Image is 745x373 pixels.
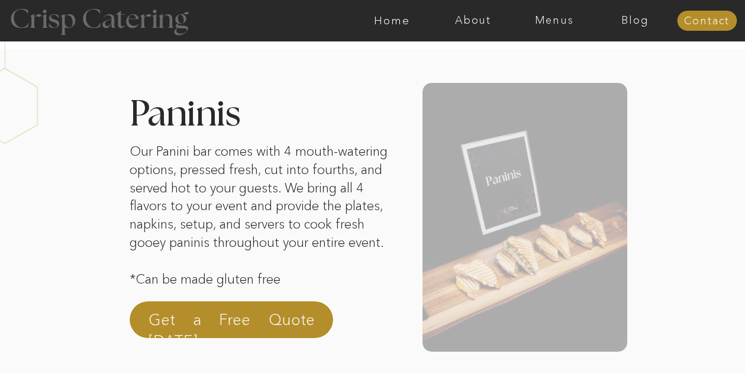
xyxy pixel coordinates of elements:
[130,143,392,307] p: Our Panini bar comes with 4 mouth-watering options, pressed fresh, cut into fourths, and served h...
[149,309,315,337] a: Get a Free Quote [DATE]
[130,97,357,128] h2: Paninis
[595,15,676,27] a: Blog
[514,15,595,27] a: Menus
[351,15,433,27] a: Home
[677,15,737,27] a: Contact
[433,15,514,27] a: About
